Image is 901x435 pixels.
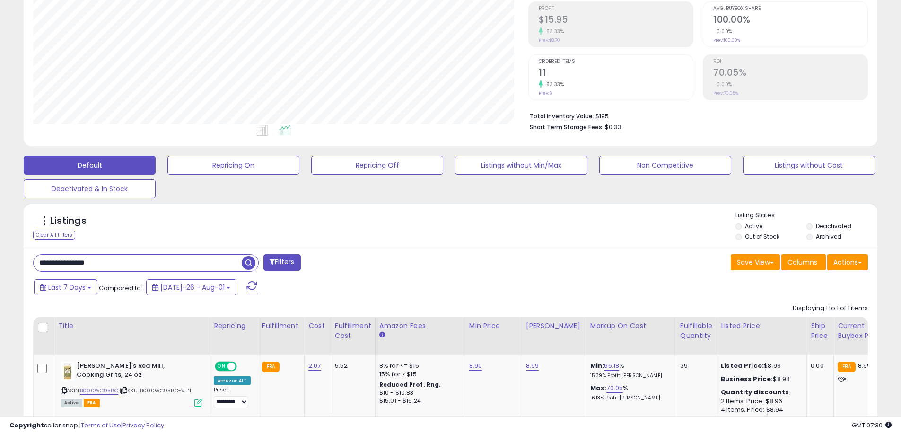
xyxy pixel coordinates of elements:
div: Repricing [214,321,254,331]
a: Privacy Policy [122,421,164,430]
h5: Listings [50,214,87,228]
a: 8.99 [526,361,539,371]
img: 41uFARX-xJL._SL40_.jpg [61,362,74,381]
div: % [590,362,669,379]
a: 8.90 [469,361,482,371]
div: seller snap | | [9,421,164,430]
small: 0.00% [713,28,732,35]
small: 83.33% [543,28,564,35]
span: | SKU: B000WG95RG-VEN [120,387,192,394]
b: Business Price: [721,374,773,383]
button: Filters [263,254,300,271]
div: Ship Price [811,321,830,341]
span: Profit [539,6,693,11]
p: 16.13% Profit [PERSON_NAME] [590,395,669,401]
h2: 100.00% [713,14,867,27]
div: Preset: [214,387,251,408]
small: FBA [262,362,280,372]
small: FBA [838,362,855,372]
small: 0.00% [713,81,732,88]
b: Reduced Prof. Rng. [379,381,441,389]
button: Deactivated & In Stock [24,179,156,198]
div: 39 [680,362,709,370]
span: Ordered Items [539,59,693,64]
span: ON [216,363,227,371]
span: Columns [787,257,817,267]
a: Terms of Use [81,421,121,430]
div: Min Price [469,321,518,331]
button: [DATE]-26 - Aug-01 [146,279,236,295]
p: 15.39% Profit [PERSON_NAME] [590,373,669,379]
span: Avg. Buybox Share [713,6,867,11]
label: Active [745,222,762,230]
span: Last 7 Days [48,283,86,292]
p: Listing States: [735,211,877,220]
span: [DATE]-26 - Aug-01 [160,283,225,292]
strong: Copyright [9,421,44,430]
small: Prev: $8.70 [539,37,560,43]
button: Last 7 Days [34,279,97,295]
div: Amazon Fees [379,321,461,331]
div: Cost [308,321,327,331]
button: Repricing On [167,156,299,175]
li: $195 [530,110,861,121]
b: Total Inventory Value: [530,112,594,120]
div: 15% for > $15 [379,370,458,379]
div: Displaying 1 to 1 of 1 items [793,304,868,313]
div: 4 Items, Price: $8.94 [721,406,799,414]
small: Amazon Fees. [379,331,385,339]
div: $15.01 - $16.24 [379,397,458,405]
span: 2025-08-10 07:30 GMT [852,421,892,430]
div: [PERSON_NAME] [526,321,582,331]
div: : [721,388,799,397]
div: Clear All Filters [33,231,75,240]
div: 6 Items, Price: $8.93 [721,414,799,423]
h2: 70.05% [713,67,867,80]
a: 66.18 [604,361,619,371]
h2: $15.95 [539,14,693,27]
div: Fulfillment Cost [335,321,371,341]
label: Archived [816,232,841,240]
a: B000WG95RG [80,387,118,395]
span: All listings currently available for purchase on Amazon [61,399,82,407]
label: Deactivated [816,222,851,230]
button: Listings without Cost [743,156,875,175]
a: 2.07 [308,361,321,371]
b: Quantity discounts [721,388,789,397]
div: $10 - $10.83 [379,389,458,397]
button: Repricing Off [311,156,443,175]
b: Max: [590,383,607,392]
div: Title [58,321,206,331]
button: Columns [781,254,826,270]
button: Save View [731,254,780,270]
div: 0.00 [811,362,826,370]
b: Listed Price: [721,361,764,370]
div: $8.98 [721,375,799,383]
div: Fulfillment [262,321,300,331]
div: $8.99 [721,362,799,370]
div: 2 Items, Price: $8.96 [721,397,799,406]
span: OFF [236,363,251,371]
small: Prev: 100.00% [713,37,740,43]
span: 8.99 [858,361,871,370]
span: ROI [713,59,867,64]
span: $0.33 [605,123,621,132]
div: Amazon AI * [214,376,251,385]
div: Listed Price [721,321,803,331]
th: The percentage added to the cost of goods (COGS) that forms the calculator for Min & Max prices. [586,317,676,355]
div: ASIN: [61,362,202,406]
small: 83.33% [543,81,564,88]
b: Min: [590,361,604,370]
div: 8% for <= $15 [379,362,458,370]
button: Actions [827,254,868,270]
button: Default [24,156,156,175]
b: [PERSON_NAME]'s Red Mill, Cooking Grits, 24 oz [77,362,192,382]
div: Markup on Cost [590,321,672,331]
b: Short Term Storage Fees: [530,123,604,131]
span: FBA [84,399,100,407]
small: Prev: 6 [539,90,552,96]
h2: 11 [539,67,693,80]
small: Prev: 70.05% [713,90,738,96]
div: Fulfillable Quantity [680,321,713,341]
div: % [590,384,669,401]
